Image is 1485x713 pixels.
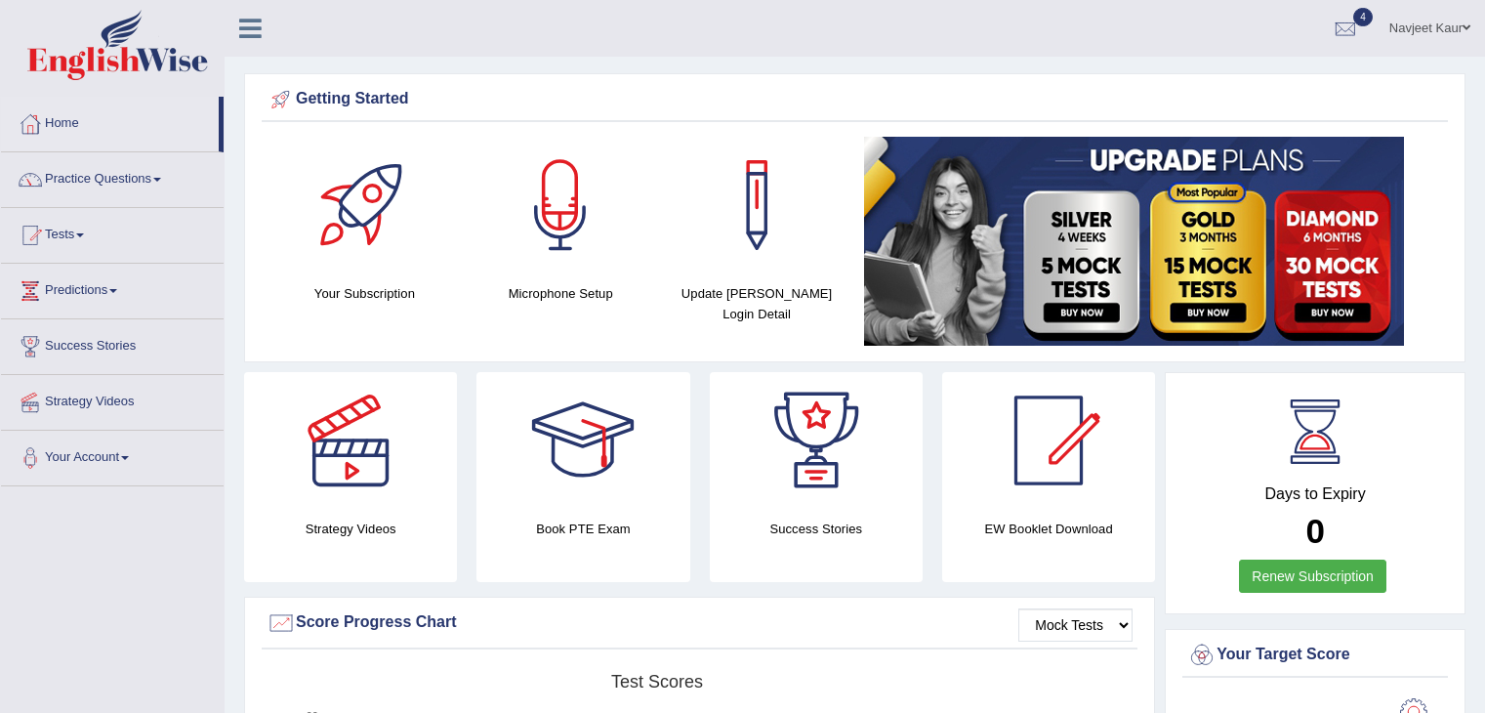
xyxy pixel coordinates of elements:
[1,264,224,313] a: Predictions
[1,152,224,201] a: Practice Questions
[267,608,1133,638] div: Score Progress Chart
[611,672,703,692] tspan: Test scores
[864,137,1404,346] img: small5.jpg
[1,375,224,424] a: Strategy Videos
[710,519,923,539] h4: Success Stories
[244,519,457,539] h4: Strategy Videos
[942,519,1155,539] h4: EW Booklet Download
[1,208,224,257] a: Tests
[1305,512,1324,550] b: 0
[1187,485,1443,503] h4: Days to Expiry
[473,283,649,304] h4: Microphone Setup
[1353,8,1373,26] span: 4
[669,283,846,324] h4: Update [PERSON_NAME] Login Detail
[1,319,224,368] a: Success Stories
[267,85,1443,114] div: Getting Started
[1,431,224,480] a: Your Account
[1,97,219,146] a: Home
[1239,560,1386,593] a: Renew Subscription
[276,283,453,304] h4: Your Subscription
[476,519,689,539] h4: Book PTE Exam
[1187,641,1443,670] div: Your Target Score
